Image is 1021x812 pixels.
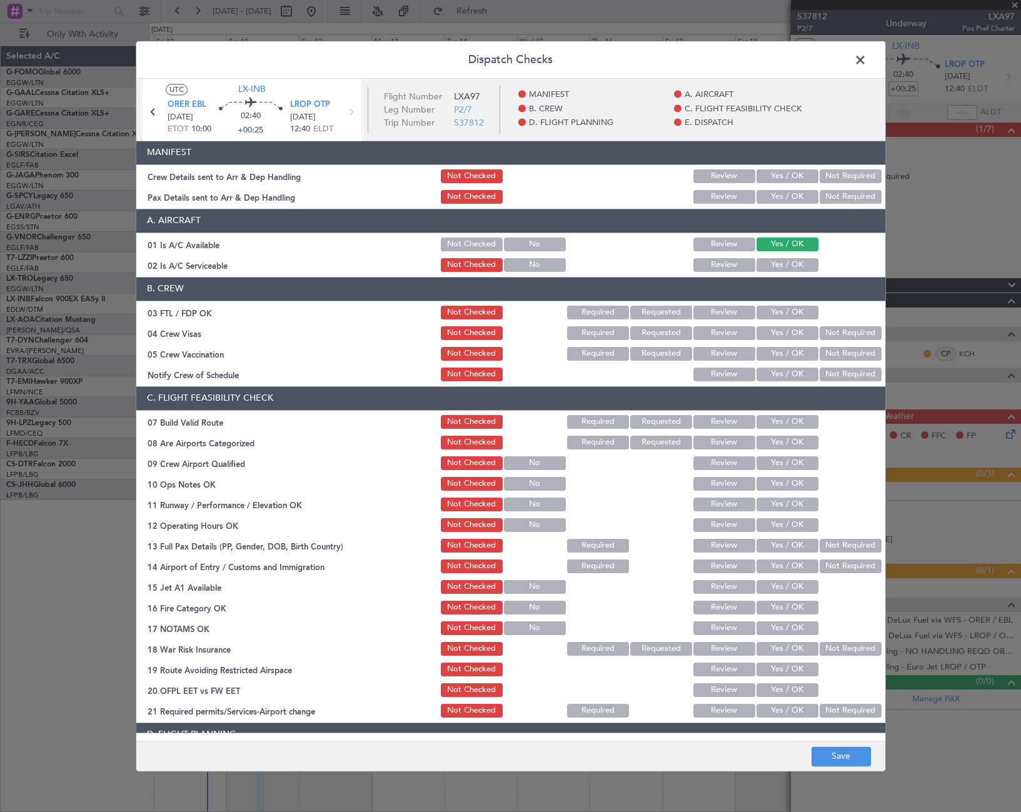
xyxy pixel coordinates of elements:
button: Not Required [820,559,882,573]
button: Yes / OK [757,704,818,718]
button: Yes / OK [757,436,818,449]
button: Yes / OK [757,498,818,511]
button: Yes / OK [757,306,818,319]
button: Not Required [820,326,882,340]
button: Yes / OK [757,238,818,251]
button: Save [812,746,871,766]
button: Yes / OK [757,683,818,697]
button: Yes / OK [757,621,818,635]
button: Not Required [820,368,882,381]
button: Yes / OK [757,347,818,361]
button: Not Required [820,539,882,553]
button: Yes / OK [757,559,818,573]
button: Yes / OK [757,580,818,594]
button: Not Required [820,642,882,656]
button: Yes / OK [757,415,818,429]
button: Yes / OK [757,368,818,381]
button: Yes / OK [757,518,818,532]
button: Yes / OK [757,477,818,491]
button: Yes / OK [757,169,818,183]
button: Yes / OK [757,642,818,656]
button: Not Required [820,704,882,718]
header: Dispatch Checks [136,41,885,79]
button: Yes / OK [757,190,818,204]
button: Yes / OK [757,539,818,553]
button: Not Required [820,347,882,361]
button: Not Required [820,190,882,204]
button: Yes / OK [757,601,818,614]
button: Yes / OK [757,663,818,676]
button: Yes / OK [757,456,818,470]
span: C. FLIGHT FEASIBILITY CHECK [685,103,802,116]
button: Not Required [820,169,882,183]
button: Yes / OK [757,258,818,272]
button: Yes / OK [757,326,818,340]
